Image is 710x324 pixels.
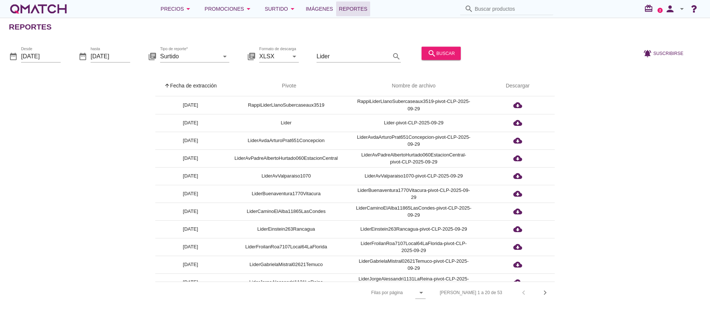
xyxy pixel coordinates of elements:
[226,273,346,291] td: LiderJorgeAlessandri1131LaReina
[513,118,522,127] i: cloud_download
[91,50,130,62] input: hasta
[303,1,336,16] a: Imágenes
[306,4,333,13] span: Imágenes
[347,114,481,132] td: Lider-pivot-CLP-2025-09-29
[9,52,18,61] i: date_range
[464,4,473,13] i: search
[663,4,677,14] i: person
[657,8,663,13] a: 2
[155,238,226,256] td: [DATE]
[427,49,436,58] i: search
[155,256,226,273] td: [DATE]
[226,114,346,132] td: Lider
[244,4,253,13] i: arrow_drop_down
[199,1,259,16] button: Promociones
[160,4,193,13] div: Precios
[427,49,455,58] div: buscar
[347,132,481,149] td: LiderAvdaArturoPrat651Concepcion-pivot-CLP-2025-09-29
[347,238,481,256] td: LiderFroilanRoa7107Local64LaFlorida-pivot-CLP-2025-09-29
[155,114,226,132] td: [DATE]
[184,4,193,13] i: arrow_drop_down
[392,52,401,61] i: search
[513,242,522,251] i: cloud_download
[513,207,522,216] i: cloud_download
[265,4,297,13] div: Surtido
[9,1,68,16] a: white-qmatch-logo
[347,273,481,291] td: LiderJorgeAlessandri1131LaReina-pivot-CLP-2025-09-29
[653,50,683,56] span: Suscribirse
[347,203,481,220] td: LiderCaminoElAlba11865LasCondes-pivot-CLP-2025-09-29
[226,185,346,203] td: LiderBuenaventura1770Vitacura
[541,288,550,297] i: chevron_right
[78,52,87,61] i: date_range
[9,21,52,33] h2: Reportes
[513,278,522,287] i: cloud_download
[155,1,199,16] button: Precios
[513,172,522,180] i: cloud_download
[347,149,481,167] td: LiderAvPadreAlbertoHurtado060EstacionCentral-pivot-CLP-2025-09-29
[347,185,481,203] td: LiderBuenaventura1770Vitacura-pivot-CLP-2025-09-29
[481,76,555,96] th: Descargar: Not sorted.
[677,4,686,13] i: arrow_drop_down
[417,288,426,297] i: arrow_drop_down
[226,203,346,220] td: LiderCaminoElAlba11865LasCondes
[513,101,522,110] i: cloud_download
[290,52,299,61] i: arrow_drop_down
[347,167,481,185] td: LiderAvValparaiso1070-pivot-CLP-2025-09-29
[538,286,552,299] button: Next page
[347,76,481,96] th: Nombre de archivo: Not sorted.
[336,1,371,16] a: Reportes
[155,220,226,238] td: [DATE]
[226,132,346,149] td: LiderAvdaArturoPrat651Concepcion
[259,1,303,16] button: Surtido
[155,132,226,149] td: [DATE]
[644,4,656,13] i: redeem
[475,3,549,15] input: Buscar productos
[513,260,522,269] i: cloud_download
[226,96,346,114] td: RappiLiderLlanoSubercaseaux3519
[637,46,689,60] button: Suscribirse
[226,256,346,273] td: LiderGabrielaMistral02621Temuco
[226,238,346,256] td: LiderFroilanRoa7107Local64LaFlorida
[643,49,653,58] i: notifications_active
[288,4,297,13] i: arrow_drop_down
[513,136,522,145] i: cloud_download
[513,225,522,234] i: cloud_download
[659,8,661,12] text: 2
[422,46,461,60] button: buscar
[204,4,253,13] div: Promociones
[347,96,481,114] td: RappiLiderLlanoSubercaseaux3519-pivot-CLP-2025-09-29
[247,52,256,61] i: library_books
[339,4,368,13] span: Reportes
[226,76,346,96] th: Pivote: Not sorted. Activate to sort ascending.
[226,167,346,185] td: LiderAvValparaiso1070
[160,50,219,62] input: Tipo de reporte*
[155,273,226,291] td: [DATE]
[155,96,226,114] td: [DATE]
[347,256,481,273] td: LiderGabrielaMistral02621Temuco-pivot-CLP-2025-09-29
[155,76,226,96] th: Fecha de extracción: Sorted ascending. Activate to sort descending.
[513,154,522,163] i: cloud_download
[155,185,226,203] td: [DATE]
[226,149,346,167] td: LiderAvPadreAlbertoHurtado060EstacionCentral
[155,203,226,220] td: [DATE]
[297,282,426,303] div: Filas por página
[317,50,390,62] input: Filtrar por texto
[220,52,229,61] i: arrow_drop_down
[226,220,346,238] td: LiderEinstein263Rancagua
[513,189,522,198] i: cloud_download
[155,149,226,167] td: [DATE]
[259,50,288,62] input: Formato de descarga
[21,50,61,62] input: Desde
[148,52,157,61] i: library_books
[164,83,170,89] i: arrow_upward
[440,289,502,296] div: [PERSON_NAME] 1 a 20 de 53
[155,167,226,185] td: [DATE]
[347,220,481,238] td: LiderEinstein263Rancagua-pivot-CLP-2025-09-29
